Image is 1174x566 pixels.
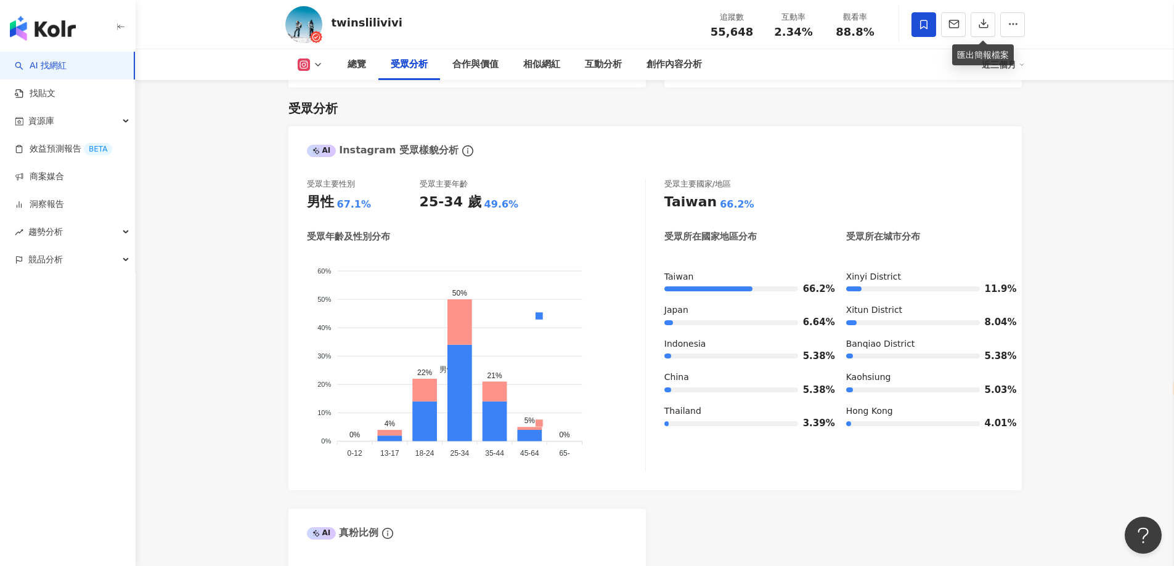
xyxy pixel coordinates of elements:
[1125,517,1162,554] iframe: Help Scout Beacon - Open
[15,198,64,211] a: 洞察報告
[664,271,821,283] div: Taiwan
[846,271,1003,283] div: Xinyi District
[307,179,355,190] div: 受眾主要性別
[28,107,54,135] span: 資源庫
[317,267,331,274] tspan: 60%
[985,386,1003,395] span: 5.03%
[307,527,336,540] div: AI
[709,11,756,23] div: 追蹤數
[803,352,821,361] span: 5.38%
[485,449,504,458] tspan: 35-44
[664,338,821,350] div: Indonesia
[317,409,331,416] tspan: 10%
[10,16,76,41] img: logo
[391,57,428,72] div: 受眾分析
[836,26,874,38] span: 88.8%
[803,285,821,294] span: 66.2%
[450,449,469,458] tspan: 25-34
[985,419,1003,428] span: 4.01%
[846,304,1003,317] div: Xitun District
[832,11,879,23] div: 觀看率
[985,285,1003,294] span: 11.9%
[585,57,622,72] div: 互動分析
[307,230,390,243] div: 受眾年齡及性別分布
[523,57,560,72] div: 相似網紅
[285,6,322,43] img: KOL Avatar
[347,449,362,458] tspan: 0-12
[452,57,499,72] div: 合作與價值
[28,246,63,273] span: 競品分析
[846,405,1003,418] div: Hong Kong
[952,44,1014,65] div: 匯出簡報檔案
[307,145,336,157] div: AI
[337,198,372,211] div: 67.1%
[317,295,331,302] tspan: 50%
[15,171,64,183] a: 商案媒合
[15,228,23,237] span: rise
[288,100,338,117] div: 受眾分析
[664,230,757,243] div: 受眾所在國家地區分布
[420,179,468,190] div: 受眾主要年齡
[803,419,821,428] span: 3.39%
[520,449,539,458] tspan: 45-64
[317,352,331,359] tspan: 30%
[803,386,821,395] span: 5.38%
[307,144,459,157] div: Instagram 受眾樣貌分析
[15,87,55,100] a: 找貼文
[430,365,454,374] span: 男性
[332,15,402,30] div: twinslilivivi
[380,526,395,541] span: info-circle
[317,381,331,388] tspan: 20%
[664,405,821,418] div: Thailand
[559,449,569,458] tspan: 65-
[484,198,519,211] div: 49.6%
[646,57,702,72] div: 創作內容分析
[28,218,63,246] span: 趨勢分析
[664,304,821,317] div: Japan
[846,338,1003,350] div: Banqiao District
[317,323,331,331] tspan: 40%
[985,352,1003,361] span: 5.38%
[803,318,821,327] span: 6.64%
[711,25,753,38] span: 55,648
[460,144,475,158] span: info-circle
[985,318,1003,327] span: 8.04%
[380,449,399,458] tspan: 13-17
[307,193,334,212] div: 男性
[307,526,379,540] div: 真粉比例
[664,371,821,384] div: China
[321,437,331,445] tspan: 0%
[720,198,754,211] div: 66.2%
[420,193,481,212] div: 25-34 歲
[664,179,731,190] div: 受眾主要國家/地區
[664,193,717,212] div: Taiwan
[415,449,434,458] tspan: 18-24
[846,230,920,243] div: 受眾所在城市分布
[15,60,67,72] a: searchAI 找網紅
[774,26,812,38] span: 2.34%
[348,57,366,72] div: 總覽
[770,11,817,23] div: 互動率
[15,143,112,155] a: 效益預測報告BETA
[846,371,1003,384] div: Kaohsiung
